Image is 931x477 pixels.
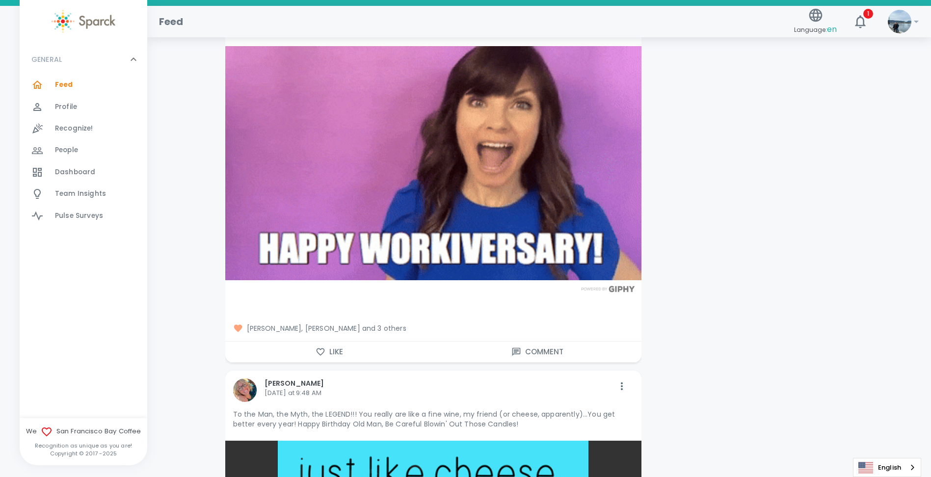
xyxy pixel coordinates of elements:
button: 1 [849,10,872,33]
span: Language: [794,23,837,36]
img: Sparck logo [52,10,115,33]
p: To the Man, the Myth, the LEGEND!!! You really are like a fine wine, my friend (or cheese, appare... [233,409,634,429]
p: Recognition as unique as you are! [20,442,147,450]
a: Feed [20,74,147,96]
span: Team Insights [55,189,106,199]
span: Dashboard [55,167,95,177]
button: Like [225,342,433,362]
span: 1 [863,9,873,19]
span: People [55,145,78,155]
a: English [853,458,921,477]
a: Profile [20,96,147,118]
a: Dashboard [20,161,147,183]
span: We San Francisco Bay Coffee [20,426,147,438]
span: Recognize! [55,124,93,133]
span: en [827,24,837,35]
div: Language [853,458,921,477]
a: People [20,139,147,161]
span: [PERSON_NAME], [PERSON_NAME] and 3 others [233,323,634,333]
a: Sparck logo [20,10,147,33]
a: Recognize! [20,118,147,139]
span: Profile [55,102,77,112]
img: Picture of Anna Belle [888,10,911,33]
span: Feed [55,80,73,90]
img: Picture of Emily Eaton [233,378,257,402]
a: Pulse Surveys [20,205,147,227]
img: Powered by GIPHY [579,286,638,292]
p: [DATE] at 9:48 AM [265,388,614,398]
div: GENERAL [20,45,147,74]
aside: Language selected: English [853,458,921,477]
p: [PERSON_NAME] [265,378,614,388]
p: Copyright © 2017 - 2025 [20,450,147,457]
div: GENERAL [20,74,147,231]
button: Comment [433,342,641,362]
a: Team Insights [20,183,147,205]
button: Language:en [790,4,841,39]
span: Pulse Surveys [55,211,103,221]
h1: Feed [159,14,184,29]
p: GENERAL [31,54,62,64]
